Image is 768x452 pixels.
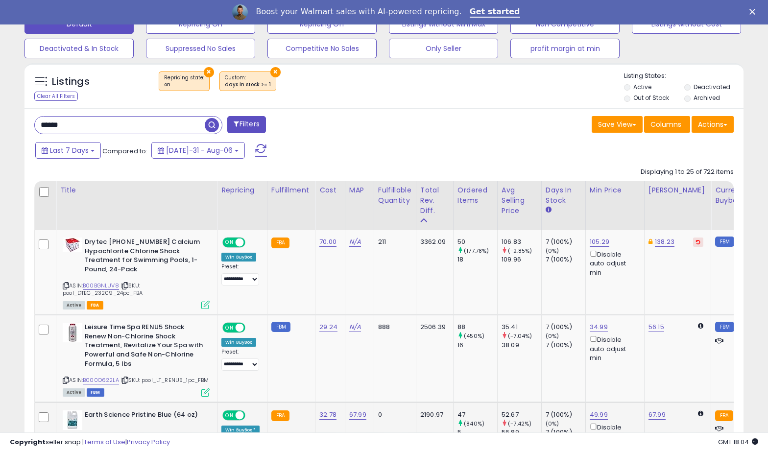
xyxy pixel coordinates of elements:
div: Avg Selling Price [502,185,537,216]
span: FBA [87,301,103,309]
a: Get started [470,7,520,18]
div: 47 [457,410,497,419]
button: Last 7 Days [35,142,101,159]
span: ON [223,411,236,419]
div: 18 [457,255,497,264]
span: | SKU: pool_DTEC_23209_24pc_FBA [63,282,143,296]
span: OFF [244,324,260,332]
div: 7 (100%) [546,341,585,350]
div: Close [749,9,759,15]
a: 49.99 [590,410,608,420]
a: 29.24 [319,322,337,332]
span: Columns [650,119,681,129]
a: 56.15 [648,322,664,332]
button: Save View [592,116,643,133]
img: 51KAx1lH3KL._SL40_.jpg [63,238,82,252]
div: 7 (100%) [546,410,585,419]
a: B000O622LA [83,376,119,384]
div: days in stock >= 1 [225,81,271,88]
div: Disable auto adjust min [590,422,637,450]
strong: Copyright [10,437,46,447]
small: FBM [715,237,734,247]
div: 88 [457,323,497,332]
div: Min Price [590,185,640,195]
small: Days In Stock. [546,206,552,214]
small: (177.78%) [464,247,489,255]
div: Days In Stock [546,185,581,206]
div: 109.96 [502,255,541,264]
div: 7 (100%) [546,238,585,246]
span: 2025-08-14 18:04 GMT [718,437,758,447]
a: 138.23 [655,237,674,247]
div: Fulfillment [271,185,311,195]
small: FBM [271,322,290,332]
p: Listing States: [624,71,744,81]
div: Fulfillable Quantity [378,185,412,206]
span: All listings currently available for purchase on Amazon [63,388,85,397]
div: 106.83 [502,238,541,246]
div: Title [60,185,213,195]
small: FBA [271,410,289,421]
div: 16 [457,341,497,350]
div: MAP [349,185,370,195]
button: × [270,67,281,77]
label: Active [633,83,651,91]
div: Cost [319,185,341,195]
a: 67.99 [648,410,666,420]
button: Only Seller [389,39,498,58]
a: N/A [349,322,361,332]
div: Win BuyBox [221,338,256,347]
span: FBM [87,388,104,397]
small: (0%) [546,332,559,340]
small: (0%) [546,247,559,255]
div: 3362.09 [420,238,446,246]
span: | SKU: pool_LT_RENU5_1pc_FBM [120,376,209,384]
small: FBM [715,322,734,332]
span: ON [223,238,236,247]
div: Current Buybox Price [715,185,766,206]
button: × [204,67,214,77]
div: 38.09 [502,341,541,350]
img: Profile image for Adrian [232,4,248,20]
div: Repricing [221,185,263,195]
a: B00BGNLUV8 [83,282,119,290]
span: ON [223,324,236,332]
a: 67.99 [349,410,366,420]
label: Deactivated [694,83,730,91]
button: Columns [644,116,690,133]
div: 35.41 [502,323,541,332]
label: Out of Stock [633,94,669,102]
div: 0 [378,410,408,419]
a: N/A [349,237,361,247]
small: (840%) [464,420,484,428]
div: seller snap | | [10,438,170,447]
a: 70.00 [319,237,336,247]
small: (-7.04%) [508,332,532,340]
button: Filters [227,116,265,133]
a: 34.99 [590,322,608,332]
span: All listings currently available for purchase on Amazon [63,301,85,309]
div: on [164,81,204,88]
b: Leisure Time Spa RENU5 Shock Renew Non-Chlorine Shock Treatment, Revitalize Your Spa with Powerfu... [85,323,204,371]
span: [DATE]-31 - Aug-06 [166,145,233,155]
b: Drytec [PHONE_NUMBER] Calcium Hypochlorite Chlorine Shock Treatment for Swimming Pools, 1-Pound, ... [85,238,204,276]
div: Displaying 1 to 25 of 722 items [641,167,734,177]
span: OFF [244,238,260,247]
div: 211 [378,238,408,246]
button: profit margin at min [510,39,620,58]
div: Preset: [221,263,260,285]
button: Suppressed No Sales [146,39,255,58]
small: FBA [271,238,289,248]
div: Clear All Filters [34,92,78,101]
span: Compared to: [102,146,147,156]
div: Boost your Walmart sales with AI-powered repricing. [256,7,461,17]
span: Last 7 Days [50,145,89,155]
button: [DATE]-31 - Aug-06 [151,142,245,159]
small: (450%) [464,332,484,340]
a: 32.78 [319,410,336,420]
div: [PERSON_NAME] [648,185,707,195]
h5: Listings [52,75,90,89]
div: 7 (100%) [546,255,585,264]
button: Deactivated & In Stock [24,39,134,58]
a: 105.29 [590,237,609,247]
